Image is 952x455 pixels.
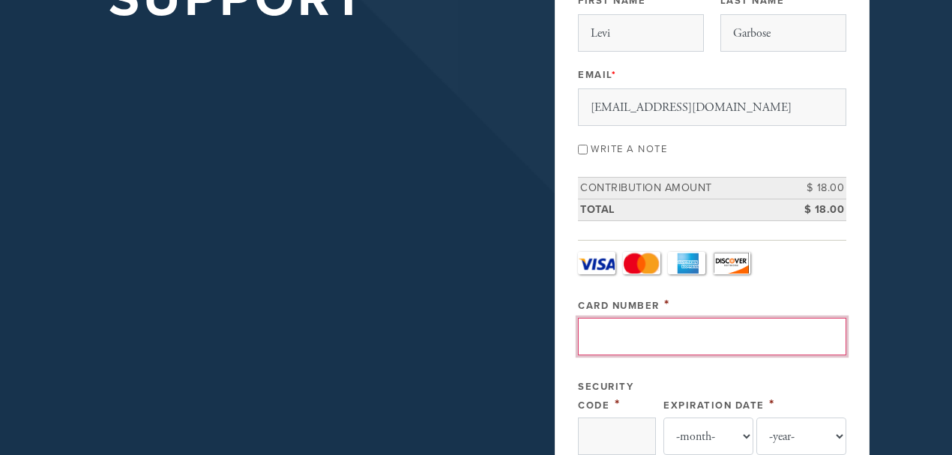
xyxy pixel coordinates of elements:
[578,252,615,274] a: Visa
[663,400,765,412] label: Expiration Date
[578,68,616,82] label: Email
[615,396,621,412] span: This field is required.
[591,143,667,155] label: Write a note
[756,418,846,455] select: Expiration Date year
[664,296,670,313] span: This field is required.
[779,178,846,199] td: $ 18.00
[623,252,660,274] a: MasterCard
[779,199,846,220] td: $ 18.00
[578,381,633,412] label: Security Code
[578,178,779,199] td: Contribution Amount
[668,252,705,274] a: Amex
[578,199,779,220] td: Total
[612,69,617,81] span: This field is required.
[663,418,753,455] select: Expiration Date month
[769,396,775,412] span: This field is required.
[578,300,660,312] label: Card Number
[713,252,750,274] a: Discover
